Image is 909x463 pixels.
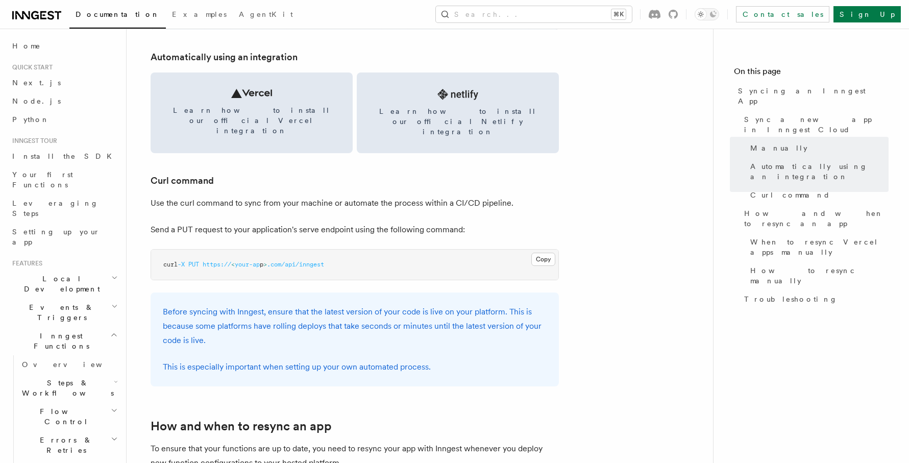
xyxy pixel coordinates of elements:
[12,41,41,51] span: Home
[369,106,547,137] span: Learn how to install our official Netlify integration
[151,419,332,433] a: How and when to resync an app
[695,8,719,20] button: Toggle dark mode
[750,190,830,200] span: Curl command
[8,165,120,194] a: Your first Functions
[750,161,889,182] span: Automatically using an integration
[12,115,50,124] span: Python
[611,9,626,19] kbd: ⌘K
[357,72,559,153] a: Learn how to install our official Netlify integration
[12,97,61,105] span: Node.js
[744,294,838,304] span: Troubleshooting
[8,92,120,110] a: Node.js
[8,147,120,165] a: Install the SDK
[8,110,120,129] a: Python
[740,204,889,233] a: How and when to resync an app
[833,6,901,22] a: Sign Up
[76,10,160,18] span: Documentation
[8,298,120,327] button: Events & Triggers
[151,223,559,237] p: Send a PUT request to your application's serve endpoint using the following command:
[531,253,555,266] button: Copy
[12,228,100,246] span: Setting up your app
[235,261,260,268] span: your-ap
[203,261,231,268] span: https://
[18,355,120,374] a: Overview
[163,105,340,136] span: Learn how to install our official Vercel integration
[740,290,889,308] a: Troubleshooting
[151,174,214,188] a: Curl command
[734,82,889,110] a: Syncing an Inngest App
[166,3,233,28] a: Examples
[178,261,185,268] span: -X
[736,6,829,22] a: Contact sales
[18,378,114,398] span: Steps & Workflows
[744,208,889,229] span: How and when to resync an app
[8,37,120,55] a: Home
[172,10,227,18] span: Examples
[151,196,559,210] p: Use the curl command to sync from your machine or automate the process within a CI/CD pipeline.
[233,3,299,28] a: AgentKit
[436,6,632,22] button: Search...⌘K
[750,143,807,153] span: Manually
[8,74,120,92] a: Next.js
[746,233,889,261] a: When to resync Vercel apps manually
[69,3,166,29] a: Documentation
[750,265,889,286] span: How to resync manually
[8,259,42,267] span: Features
[163,261,178,268] span: curl
[746,139,889,157] a: Manually
[12,152,118,160] span: Install the SDK
[12,199,99,217] span: Leveraging Steps
[12,170,73,189] span: Your first Functions
[746,157,889,186] a: Automatically using an integration
[18,402,120,431] button: Flow Control
[18,431,120,459] button: Errors & Retries
[163,360,547,374] p: This is especially important when setting up your own automated process.
[746,261,889,290] a: How to resync manually
[8,327,120,355] button: Inngest Functions
[8,331,110,351] span: Inngest Functions
[12,79,61,87] span: Next.js
[746,186,889,204] a: Curl command
[734,65,889,82] h4: On this page
[18,406,111,427] span: Flow Control
[8,302,111,323] span: Events & Triggers
[8,270,120,298] button: Local Development
[8,137,57,145] span: Inngest tour
[260,261,263,268] span: p
[151,72,353,153] a: Learn how to install our official Vercel integration
[18,374,120,402] button: Steps & Workflows
[744,114,889,135] span: Sync a new app in Inngest Cloud
[22,360,127,369] span: Overview
[8,63,53,71] span: Quick start
[8,194,120,223] a: Leveraging Steps
[18,435,111,455] span: Errors & Retries
[750,237,889,257] span: When to resync Vercel apps manually
[740,110,889,139] a: Sync a new app in Inngest Cloud
[188,261,199,268] span: PUT
[231,261,235,268] span: <
[263,261,267,268] span: >
[151,50,298,64] a: Automatically using an integration
[163,305,547,348] p: Before syncing with Inngest, ensure that the latest version of your code is live on your platform...
[738,86,889,106] span: Syncing an Inngest App
[267,261,324,268] span: .com/api/inngest
[239,10,293,18] span: AgentKit
[8,274,111,294] span: Local Development
[8,223,120,251] a: Setting up your app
